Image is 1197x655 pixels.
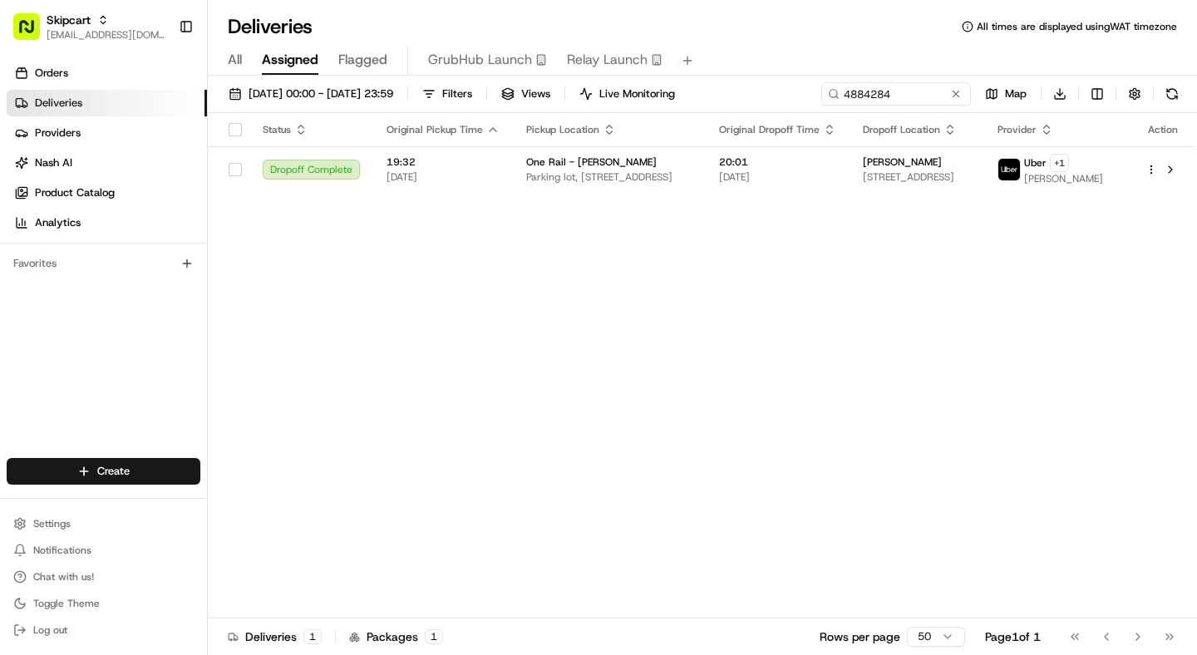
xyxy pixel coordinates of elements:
span: Nash AI [35,155,72,170]
span: Original Pickup Time [387,123,483,136]
span: GrubHub Launch [428,50,532,70]
h1: Deliveries [228,13,313,40]
span: Dropoff Location [863,123,940,136]
div: Favorites [7,250,200,277]
button: Notifications [7,539,200,562]
button: [EMAIL_ADDRESS][DOMAIN_NAME] [47,28,165,42]
span: Providers [35,126,81,140]
span: Map [1005,86,1027,101]
input: Type to search [821,82,971,106]
button: Chat with us! [7,565,200,589]
span: 19:32 [387,155,500,169]
span: Live Monitoring [599,86,675,101]
button: +1 [1050,154,1069,172]
span: Flagged [338,50,387,70]
div: Action [1145,123,1180,136]
span: Provider [997,123,1037,136]
a: Providers [7,120,207,146]
span: Filters [442,86,472,101]
span: All times are displayed using WAT timezone [977,20,1177,33]
button: Settings [7,512,200,535]
button: Map [978,82,1034,106]
span: Parking lot, [STREET_ADDRESS] [526,170,692,184]
a: Analytics [7,209,207,236]
button: Log out [7,618,200,642]
span: One Rail - [PERSON_NAME] [526,155,657,169]
div: 1 [303,629,322,644]
button: Live Monitoring [572,82,682,106]
a: Deliveries [7,90,207,116]
p: Rows per page [820,628,900,645]
span: Original Dropoff Time [719,123,820,136]
span: Relay Launch [567,50,648,70]
div: 1 [425,629,443,644]
button: Refresh [1160,82,1184,106]
span: Settings [33,517,71,530]
span: Views [521,86,550,101]
button: Views [494,82,558,106]
a: Product Catalog [7,180,207,206]
button: Filters [415,82,480,106]
span: 20:01 [719,155,836,169]
span: [DATE] [719,170,836,184]
button: Skipcart [47,12,91,28]
span: [DATE] 00:00 - [DATE] 23:59 [249,86,393,101]
span: Assigned [262,50,318,70]
span: [PERSON_NAME] [1024,172,1103,185]
button: Create [7,458,200,485]
a: Nash AI [7,150,207,176]
a: Orders [7,60,207,86]
span: [STREET_ADDRESS] [863,170,971,184]
button: Toggle Theme [7,592,200,615]
span: Chat with us! [33,570,94,584]
span: Pickup Location [526,123,599,136]
span: Analytics [35,215,81,230]
span: Deliveries [35,96,82,111]
span: Uber [1024,156,1047,170]
span: Orders [35,66,68,81]
span: Log out [33,623,67,637]
div: Deliveries [228,628,322,645]
div: Packages [349,628,443,645]
span: Notifications [33,544,91,557]
div: Page 1 of 1 [985,628,1041,645]
span: [DATE] [387,170,500,184]
span: Status [263,123,291,136]
button: Skipcart[EMAIL_ADDRESS][DOMAIN_NAME] [7,7,172,47]
span: Create [97,464,130,479]
span: Product Catalog [35,185,115,200]
button: [DATE] 00:00 - [DATE] 23:59 [221,82,401,106]
span: All [228,50,242,70]
span: [PERSON_NAME] [863,155,942,169]
img: uber-new-logo.jpeg [998,159,1020,180]
span: Toggle Theme [33,597,100,610]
